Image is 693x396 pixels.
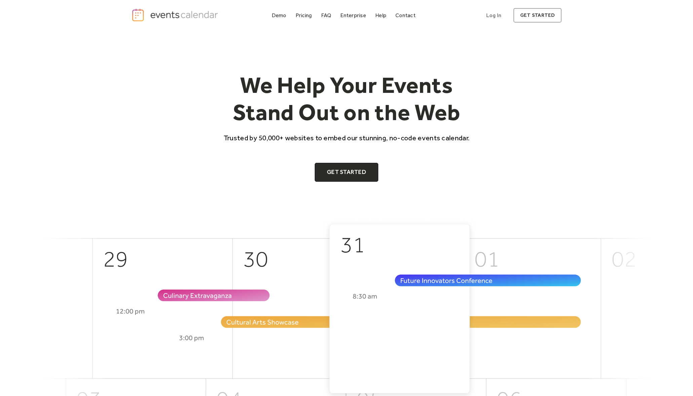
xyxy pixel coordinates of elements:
h1: We Help Your Events Stand Out on the Web [218,71,476,126]
a: Get Started [315,163,378,182]
div: FAQ [321,13,332,17]
div: Help [375,13,386,17]
div: Pricing [296,13,312,17]
a: home [131,8,220,22]
a: Demo [269,11,289,20]
div: Enterprise [340,13,366,17]
a: Help [373,11,389,20]
a: FAQ [318,11,334,20]
a: Enterprise [338,11,369,20]
div: Demo [272,13,286,17]
a: get started [513,8,562,23]
a: Log In [479,8,508,23]
a: Pricing [293,11,315,20]
a: Contact [393,11,418,20]
p: Trusted by 50,000+ websites to embed our stunning, no-code events calendar. [218,133,476,143]
div: Contact [395,13,416,17]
